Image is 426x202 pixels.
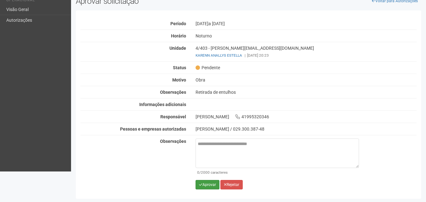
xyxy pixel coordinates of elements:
[160,114,186,119] strong: Responsável
[220,180,243,189] button: Rejeitar
[191,45,421,58] div: 4/403 - [PERSON_NAME][EMAIL_ADDRESS][DOMAIN_NAME]
[191,33,421,39] div: Noturno
[173,65,186,70] strong: Status
[208,21,225,26] span: a [DATE]
[171,33,186,38] strong: Horário
[197,170,199,175] span: 0
[196,126,417,132] div: [PERSON_NAME] / 029.300.387-48
[120,126,186,132] strong: Pessoas e empresas autorizadas
[191,89,421,95] div: Retirada de entulhos
[139,102,186,107] strong: Informações adicionais
[245,53,246,58] span: |
[160,90,186,95] strong: Observações
[191,21,421,26] div: [DATE]
[191,77,421,83] div: Obra
[197,170,357,175] div: /2000 caracteres
[191,114,421,120] div: [PERSON_NAME] 41995320346
[196,65,220,70] span: Pendente
[160,139,186,144] strong: Observações
[196,53,417,58] div: [DATE] 20:23
[170,21,186,26] strong: Período
[172,77,186,82] strong: Motivo
[196,53,242,58] a: KARENN ANALLYS ESTELLA
[169,46,186,51] strong: Unidade
[196,180,219,189] button: Aprovar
